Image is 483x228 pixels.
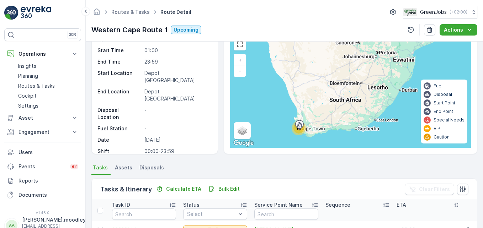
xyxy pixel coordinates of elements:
p: Settings [18,102,38,109]
p: 01:00 [144,47,211,54]
p: Service Point Name [254,201,303,208]
p: Asset [18,114,67,121]
button: Upcoming [171,26,201,34]
p: 23:59 [144,58,211,65]
button: Calculate ETA [153,185,204,193]
a: Settings [15,101,81,111]
a: Zoom Out [234,65,245,76]
div: 0 [230,35,471,148]
p: Operations [18,50,67,58]
a: Planning [15,71,81,81]
button: Actions [440,24,477,36]
img: Google [232,139,255,148]
p: Actions [444,26,463,33]
p: [DATE] [144,136,211,143]
p: - [144,107,211,121]
a: Insights [15,61,81,71]
p: Cockpit [18,92,37,99]
p: Routes & Tasks [18,82,55,89]
p: Tasks & Itinerary [100,184,152,194]
p: Engagement [18,129,67,136]
p: Depot [GEOGRAPHIC_DATA] [144,70,211,84]
div: 13 [292,121,306,135]
button: Engagement [4,125,81,139]
p: 82 [71,164,77,169]
p: GreenJobs [420,9,447,16]
p: Planning [18,72,38,80]
button: Asset [4,111,81,125]
p: Documents [18,191,78,199]
p: Clear Filters [419,186,450,193]
p: End Location [97,88,142,102]
p: Fuel [434,83,442,89]
p: 00:00-23:59 [144,148,211,155]
p: VIP [434,126,440,131]
a: Reports [4,174,81,188]
p: Start Location [97,70,142,84]
span: Assets [115,164,132,171]
p: Shift [97,148,142,155]
p: Bulk Edit [218,185,240,192]
p: ( +02:00 ) [450,9,467,15]
p: Upcoming [174,26,198,33]
img: Green_Jobs_Logo.png [403,8,417,16]
img: logo_light-DOdMpM7g.png [21,6,51,20]
p: Status [183,201,200,208]
a: Documents [4,188,81,202]
span: Disposals [139,164,164,171]
button: GreenJobs(+02:00) [403,6,477,18]
span: Tasks [93,164,108,171]
button: Operations [4,47,81,61]
p: Reports [18,177,78,184]
p: Fuel Station [97,125,142,132]
p: Caution [434,134,450,140]
a: Routes & Tasks [15,81,81,91]
p: Sequence [325,201,350,208]
a: Layers [234,123,250,139]
p: End Point [434,109,453,114]
p: Date [97,136,142,143]
p: [PERSON_NAME].moodley [22,216,86,223]
p: Calculate ETA [166,185,201,192]
p: Events [18,163,66,170]
p: Start Point [434,100,455,106]
p: Start Time [97,47,142,54]
a: Homepage [93,11,101,17]
span: − [238,67,242,74]
p: Task ID [112,201,130,208]
a: Users [4,145,81,159]
span: Route Detail [159,9,193,16]
img: logo [4,6,18,20]
button: Clear Filters [405,184,454,195]
p: Special Needs [434,117,465,123]
p: Depot [GEOGRAPHIC_DATA] [144,88,211,102]
p: - [144,125,211,132]
p: ⌘B [69,32,76,38]
button: Bulk Edit [206,185,243,193]
p: Disposal [434,92,452,97]
input: Search [112,208,176,220]
p: End Time [97,58,142,65]
p: Select [187,211,236,218]
input: Search [254,208,318,220]
a: Routes & Tasks [111,9,150,15]
span: + [238,57,241,63]
a: Zoom In [234,55,245,65]
a: Open this area in Google Maps (opens a new window) [232,139,255,148]
a: Events82 [4,159,81,174]
a: View Fullscreen [234,39,245,50]
p: Disposal Location [97,107,142,121]
span: v 1.48.0 [4,211,81,215]
a: Cockpit [15,91,81,101]
p: ETA [397,201,406,208]
p: Insights [18,63,36,70]
p: Western Cape Route 1 [91,25,168,35]
p: Users [18,149,78,156]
